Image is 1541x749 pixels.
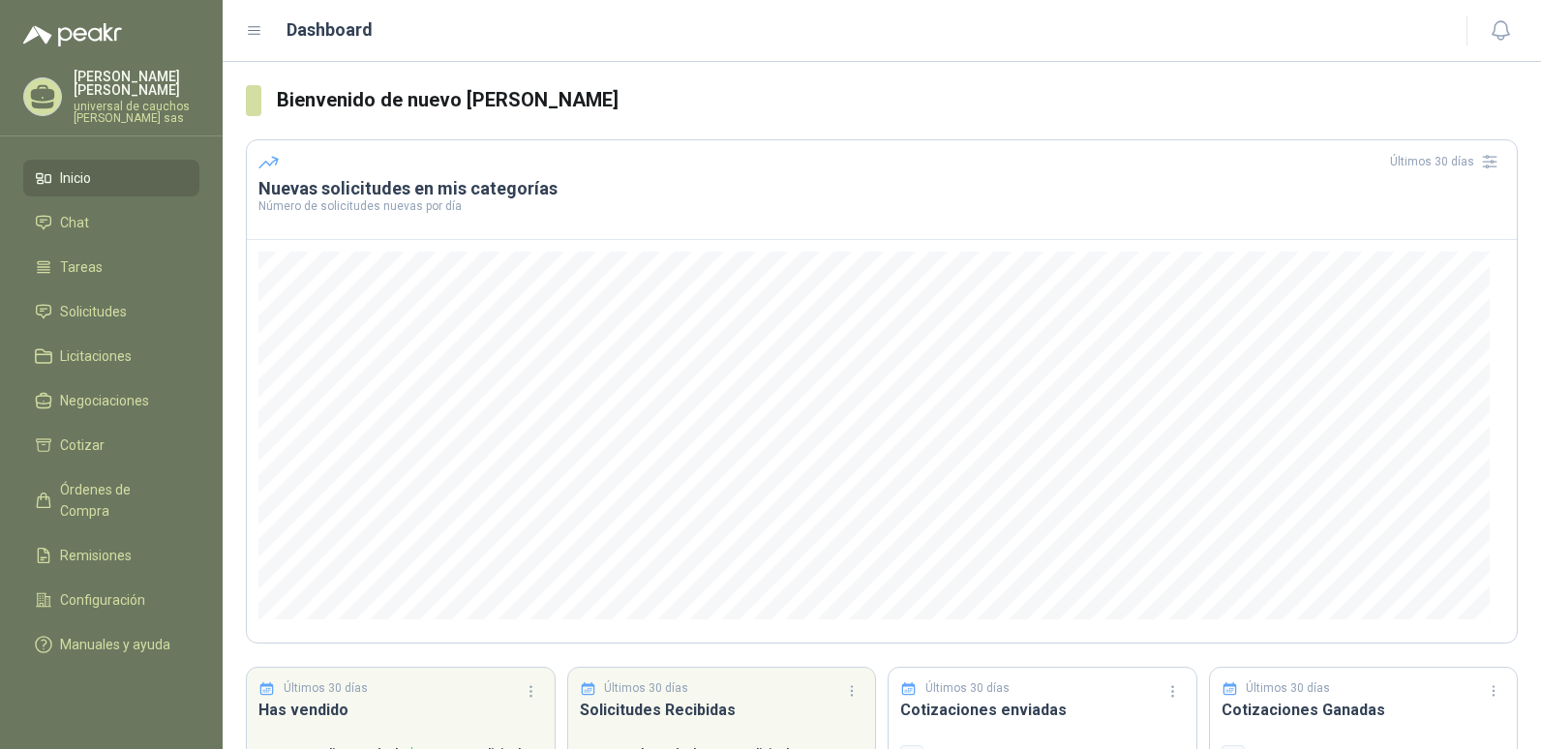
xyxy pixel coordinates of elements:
[60,434,105,456] span: Cotizar
[60,345,132,367] span: Licitaciones
[580,698,864,722] h3: Solicitudes Recibidas
[23,204,199,241] a: Chat
[925,679,1010,698] p: Últimos 30 días
[23,537,199,574] a: Remisiones
[23,382,199,419] a: Negociaciones
[277,85,1518,115] h3: Bienvenido de nuevo [PERSON_NAME]
[60,256,103,278] span: Tareas
[60,212,89,233] span: Chat
[60,479,181,522] span: Órdenes de Compra
[900,698,1185,722] h3: Cotizaciones enviadas
[23,582,199,618] a: Configuración
[60,167,91,189] span: Inicio
[284,679,368,698] p: Últimos 30 días
[23,338,199,374] a: Licitaciones
[1222,698,1506,722] h3: Cotizaciones Ganadas
[258,177,1505,200] h3: Nuevas solicitudes en mis categorías
[1246,679,1330,698] p: Últimos 30 días
[23,293,199,330] a: Solicitudes
[23,471,199,529] a: Órdenes de Compra
[74,101,199,124] p: universal de cauchos [PERSON_NAME] sas
[23,249,199,285] a: Tareas
[74,70,199,97] p: [PERSON_NAME] [PERSON_NAME]
[60,634,170,655] span: Manuales y ayuda
[287,16,373,44] h1: Dashboard
[60,589,145,611] span: Configuración
[23,427,199,464] a: Cotizar
[23,626,199,663] a: Manuales y ayuda
[258,698,543,722] h3: Has vendido
[60,545,132,566] span: Remisiones
[23,160,199,196] a: Inicio
[60,301,127,322] span: Solicitudes
[23,23,122,46] img: Logo peakr
[258,200,1505,212] p: Número de solicitudes nuevas por día
[60,390,149,411] span: Negociaciones
[604,679,688,698] p: Últimos 30 días
[1390,146,1505,177] div: Últimos 30 días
